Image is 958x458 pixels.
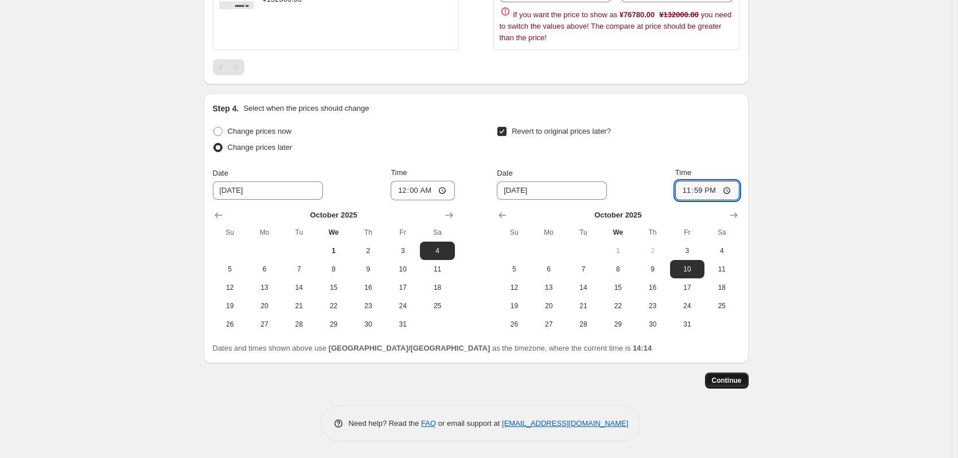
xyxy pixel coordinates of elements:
[420,297,454,315] button: Saturday October 25 2025
[605,283,630,292] span: 15
[391,181,455,200] input: 12:00
[497,260,531,278] button: Sunday October 5 2025
[385,278,420,297] button: Friday October 17 2025
[512,127,611,135] span: Revert to original prices later?
[247,223,282,242] th: Monday
[497,223,531,242] th: Sunday
[351,223,385,242] th: Thursday
[217,301,243,310] span: 19
[217,283,243,292] span: 12
[709,283,734,292] span: 18
[282,315,316,333] button: Tuesday October 28 2025
[601,297,635,315] button: Wednesday October 22 2025
[571,228,596,237] span: Tu
[709,228,734,237] span: Sa
[704,242,739,260] button: Saturday October 4 2025
[213,315,247,333] button: Sunday October 26 2025
[286,283,311,292] span: 14
[213,181,323,200] input: 10/1/2025
[385,315,420,333] button: Friday October 31 2025
[351,315,385,333] button: Thursday October 30 2025
[252,265,277,274] span: 6
[213,223,247,242] th: Sunday
[213,278,247,297] button: Sunday October 12 2025
[675,168,691,177] span: Time
[390,246,415,255] span: 3
[670,260,704,278] button: Friday October 10 2025
[390,228,415,237] span: Fr
[675,301,700,310] span: 24
[282,297,316,315] button: Tuesday October 21 2025
[532,223,566,242] th: Monday
[228,127,291,135] span: Change prices now
[316,297,351,315] button: Wednesday October 22 2025
[605,265,630,274] span: 8
[211,207,227,223] button: Show previous month, September 2025
[494,207,511,223] button: Show previous month, September 2025
[536,283,562,292] span: 13
[391,168,407,177] span: Time
[282,260,316,278] button: Tuesday October 7 2025
[501,301,527,310] span: 19
[571,265,596,274] span: 7
[605,246,630,255] span: 1
[385,297,420,315] button: Friday October 24 2025
[601,315,635,333] button: Wednesday October 29 2025
[675,246,700,255] span: 3
[421,419,436,428] a: FAQ
[425,228,450,237] span: Sa
[420,278,454,297] button: Saturday October 18 2025
[329,344,490,352] b: [GEOGRAPHIC_DATA]/[GEOGRAPHIC_DATA]
[635,260,669,278] button: Thursday October 9 2025
[497,181,607,200] input: 10/1/2025
[712,376,742,385] span: Continue
[704,278,739,297] button: Saturday October 18 2025
[316,223,351,242] th: Wednesday
[351,260,385,278] button: Thursday October 9 2025
[247,297,282,315] button: Monday October 20 2025
[351,242,385,260] button: Thursday October 2 2025
[501,283,527,292] span: 12
[605,320,630,329] span: 29
[571,283,596,292] span: 14
[356,320,381,329] span: 30
[213,297,247,315] button: Sunday October 19 2025
[420,242,454,260] button: Saturday October 4 2025
[286,265,311,274] span: 7
[425,265,450,274] span: 11
[726,207,742,223] button: Show next month, November 2025
[635,297,669,315] button: Thursday October 23 2025
[571,320,596,329] span: 28
[217,265,243,274] span: 5
[213,344,652,352] span: Dates and times shown above use as the timezone, where the current time is
[532,278,566,297] button: Monday October 13 2025
[670,223,704,242] th: Friday
[501,228,527,237] span: Su
[659,9,699,21] strike: ¥132000.00
[420,260,454,278] button: Saturday October 11 2025
[620,9,655,21] div: ¥76780.00
[566,223,601,242] th: Tuesday
[252,301,277,310] span: 20
[252,228,277,237] span: Mo
[640,283,665,292] span: 16
[436,419,502,428] span: or email support at
[321,320,346,329] span: 29
[321,301,346,310] span: 22
[675,181,739,200] input: 12:00
[670,297,704,315] button: Friday October 24 2025
[670,315,704,333] button: Friday October 31 2025
[675,265,700,274] span: 10
[501,265,527,274] span: 5
[385,223,420,242] th: Friday
[385,242,420,260] button: Friday October 3 2025
[566,297,601,315] button: Tuesday October 21 2025
[536,228,562,237] span: Mo
[497,169,512,177] span: Date
[385,260,420,278] button: Friday October 10 2025
[502,419,628,428] a: [EMAIL_ADDRESS][DOMAIN_NAME]
[501,320,527,329] span: 26
[247,260,282,278] button: Monday October 6 2025
[282,278,316,297] button: Tuesday October 14 2025
[286,320,311,329] span: 28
